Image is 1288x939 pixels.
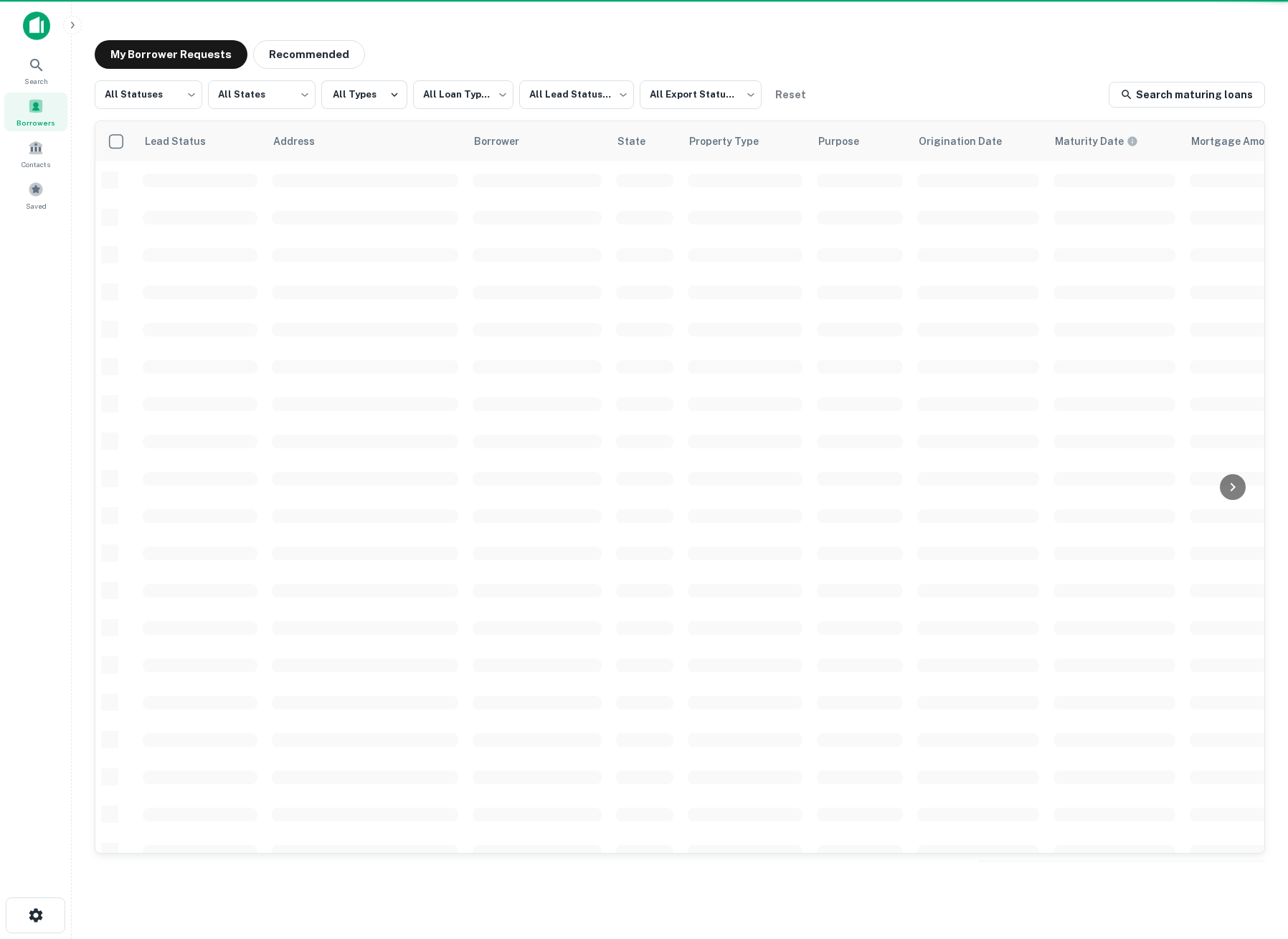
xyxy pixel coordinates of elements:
a: Saved [4,176,67,214]
span: Property Type [689,133,777,150]
span: Borrower [474,133,538,150]
button: All Types [321,80,407,109]
th: Property Type [681,121,810,161]
th: Maturity dates displayed may be estimated. Please contact the lender for the most accurate maturi... [1046,121,1183,161]
th: Address [265,121,465,161]
div: All Statuses [95,76,202,113]
span: Contacts [22,159,50,170]
span: Lead Status [144,133,224,150]
img: capitalize-icon.png [23,11,50,40]
th: State [609,121,681,161]
div: All Export Statuses [640,76,762,113]
a: Search maturing loans [1109,82,1265,108]
span: Origination Date [919,133,1021,150]
span: Search [24,75,48,87]
div: All Loan Types [413,76,513,113]
iframe: Chat Widget [1216,778,1288,847]
div: All States [208,76,316,113]
div: Maturity dates displayed may be estimated. Please contact the lender for the most accurate maturi... [1055,133,1138,149]
a: Borrowers [4,93,67,131]
a: Contacts [4,134,67,173]
span: Borrowers [16,117,55,128]
button: My Borrower Requests [95,40,247,69]
button: Recommended [253,40,365,69]
h6: Maturity Date [1055,133,1124,149]
th: Purpose [810,121,910,161]
button: Reset [767,80,813,109]
th: Lead Status [136,121,265,161]
th: Borrower [465,121,609,161]
span: State [617,133,664,150]
span: Address [273,133,333,150]
span: Purpose [818,133,878,150]
span: Maturity dates displayed may be estimated. Please contact the lender for the most accurate maturi... [1055,133,1157,149]
a: Search [4,51,67,90]
th: Origination Date [910,121,1046,161]
div: All Lead Statuses [519,76,634,113]
span: Saved [26,200,47,212]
